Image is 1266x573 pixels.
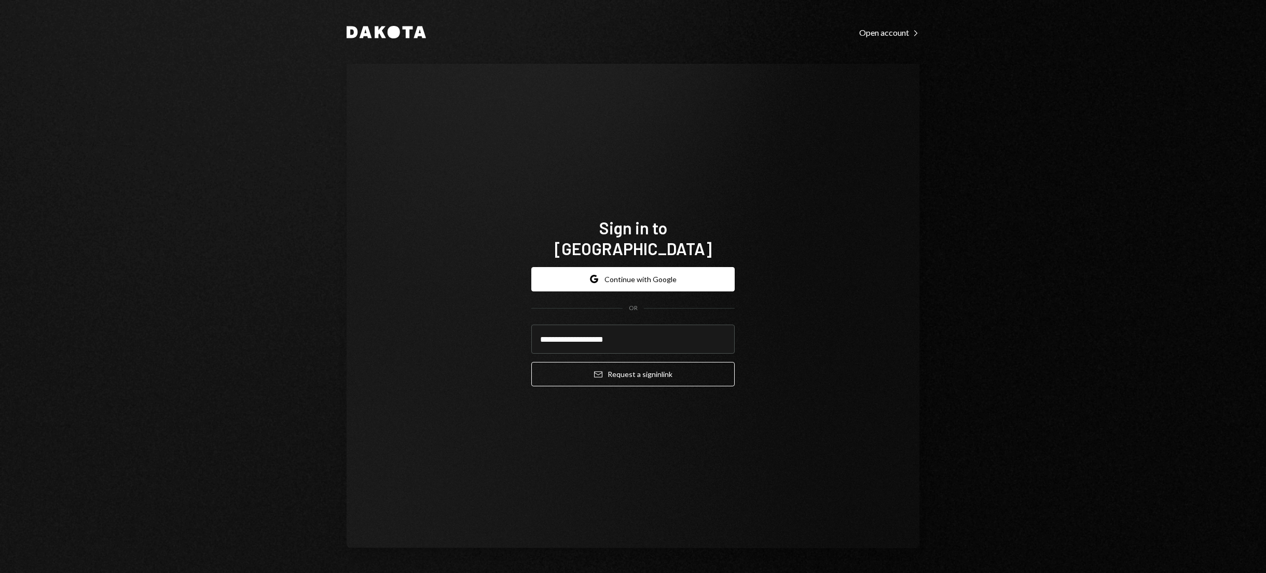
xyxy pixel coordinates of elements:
[859,27,919,38] div: Open account
[531,217,735,259] h1: Sign in to [GEOGRAPHIC_DATA]
[531,362,735,386] button: Request a signinlink
[531,267,735,291] button: Continue with Google
[859,26,919,38] a: Open account
[629,304,638,313] div: OR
